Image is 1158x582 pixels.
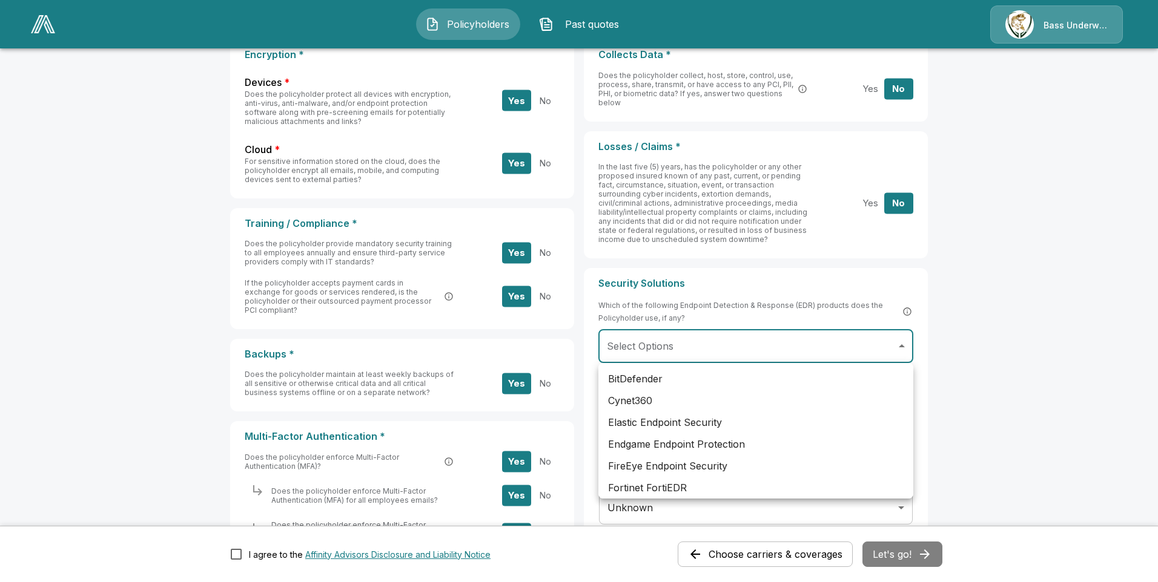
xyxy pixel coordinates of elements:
[598,455,913,477] li: FireEye Endpoint Security
[598,411,913,433] li: Elastic Endpoint Security
[598,433,913,455] li: Endgame Endpoint Protection
[598,368,913,390] li: BitDefender
[598,477,913,499] li: Fortinet FortiEDR
[598,390,913,411] li: Cynet360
